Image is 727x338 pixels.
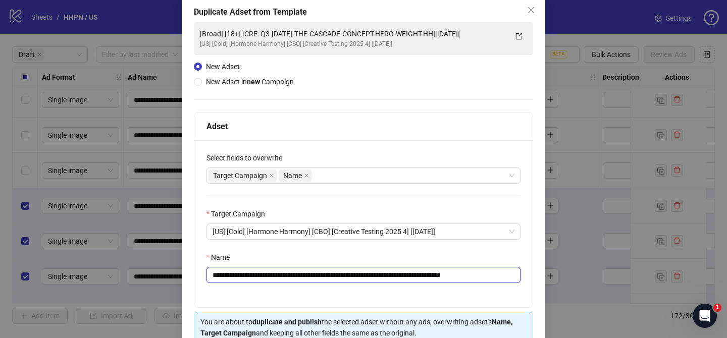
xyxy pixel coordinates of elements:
[206,78,294,86] span: New Adset in Campaign
[206,267,521,283] input: Name
[247,78,260,86] strong: new
[200,318,512,337] strong: Name, Target Campaign
[515,33,523,40] span: export
[206,63,240,71] span: New Adset
[213,224,514,239] span: [US] [Cold] [Hormone Harmony] [CBO] [Creative Testing 2025 4] [30 Jul 2025]
[304,173,309,178] span: close
[523,2,539,18] button: Close
[283,170,302,181] span: Name
[209,170,277,182] span: Target Campaign
[213,170,267,181] span: Target Campaign
[252,318,322,326] strong: duplicate and publish
[206,152,289,163] label: Select fields to overwrite
[200,28,507,39] div: [Broad] [18+] [CRE: Q3-[DATE]-THE-CASCADE-CONCEPT-HERO-WEIGHT-HH][[DATE]]
[206,120,521,133] div: Adset
[206,208,272,219] label: Target Campaign
[200,39,507,49] div: [US] [Cold] [Hormone Harmony] [CBO] [Creative Testing 2025 4] [[DATE]]
[269,173,274,178] span: close
[693,304,717,328] iframe: Intercom live chat
[194,6,533,18] div: Duplicate Adset from Template
[527,6,535,14] span: close
[713,304,721,312] span: 1
[206,252,236,263] label: Name
[279,170,311,182] span: Name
